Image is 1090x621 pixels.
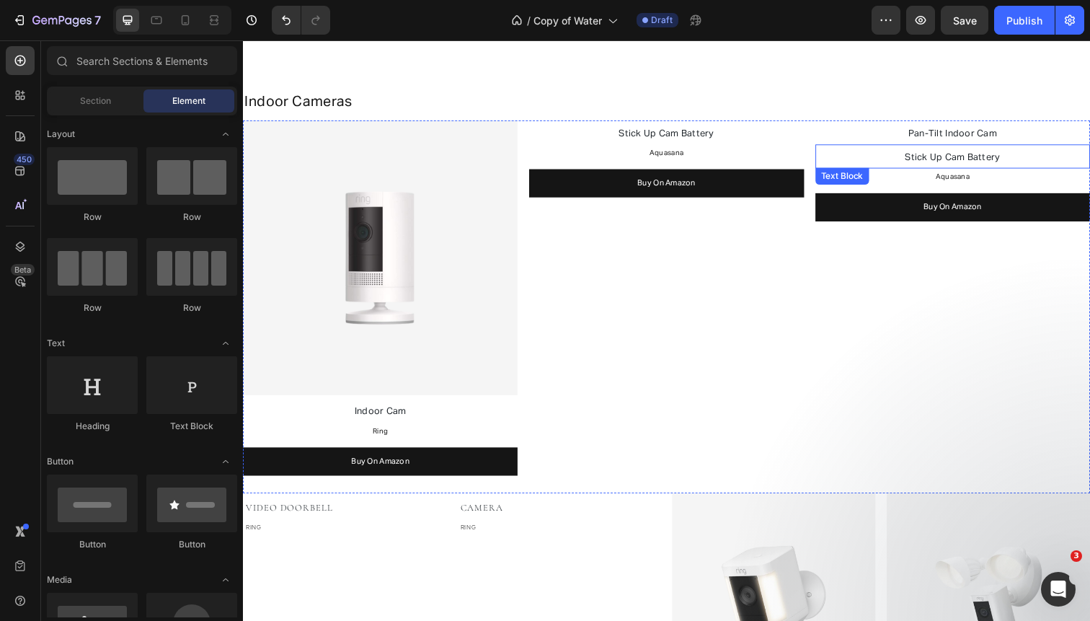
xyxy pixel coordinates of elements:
[172,94,205,107] span: Element
[111,426,170,434] span: Buy On Amazon
[1,53,864,72] p: ⁠⁠⁠⁠⁠⁠⁠
[3,493,19,501] span: RING
[527,13,531,28] span: /
[222,472,266,483] span: camera
[47,211,138,224] div: Row
[47,128,75,141] span: Layout
[272,6,330,35] div: Undo/Redo
[415,112,450,119] span: Aquasana
[707,136,742,144] span: Aquasana
[47,301,138,314] div: Row
[533,13,602,28] span: Copy of Water
[80,94,111,107] span: Section
[214,450,237,473] span: Toggle open
[403,142,462,150] span: Buy On Amazon
[588,133,637,146] div: Text Block
[6,6,107,35] button: 7
[47,46,237,75] input: Search Sections & Elements
[651,14,673,27] span: Draft
[114,375,167,384] span: Indoor Cam
[214,568,237,591] span: Toggle open
[11,264,35,276] div: Beta
[146,211,237,224] div: Row
[47,455,74,468] span: Button
[676,115,774,125] span: Stick Up Cam Battery
[94,12,101,29] p: 7
[3,472,92,483] span: Video Doorbell
[47,420,138,433] div: Heading
[47,337,65,350] span: Text
[994,6,1055,35] button: Publish
[133,396,149,403] span: Ring
[384,91,481,100] span: Stick Up Cam Battery
[14,154,35,165] div: 450
[222,493,238,501] span: RING
[214,123,237,146] span: Toggle open
[47,573,72,586] span: Media
[941,6,988,35] button: Save
[47,538,138,551] div: Button
[953,14,977,27] span: Save
[146,538,237,551] div: Button
[680,91,771,100] span: Pan-Tilt Indoor Cam
[1,56,111,70] span: Indoor Cameras
[1006,13,1042,28] div: Publish
[1071,550,1082,562] span: 3
[695,167,754,175] span: Buy On Amazon
[146,301,237,314] div: Row
[146,420,237,433] div: Text Block
[243,40,1090,621] iframe: Design area
[1041,572,1076,607] iframe: Intercom live chat
[214,332,237,355] span: Toggle open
